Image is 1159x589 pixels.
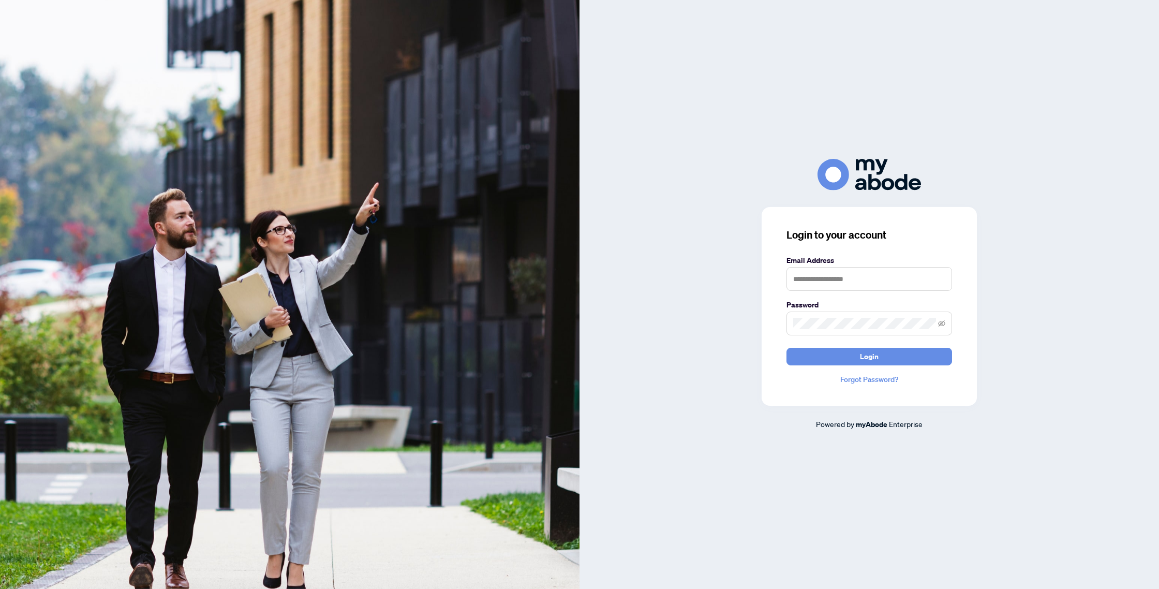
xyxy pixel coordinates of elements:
span: Login [860,348,879,365]
h3: Login to your account [786,228,952,242]
a: Forgot Password? [786,374,952,385]
img: ma-logo [818,159,921,190]
label: Email Address [786,255,952,266]
label: Password [786,299,952,311]
span: Powered by [816,419,854,429]
a: myAbode [856,419,887,430]
span: eye-invisible [938,320,945,327]
span: Enterprise [889,419,923,429]
button: Login [786,348,952,365]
